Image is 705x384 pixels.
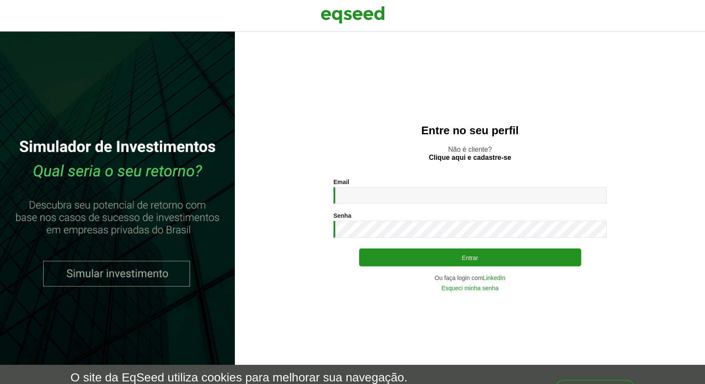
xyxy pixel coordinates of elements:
button: Entrar [359,248,581,266]
label: Email [333,179,349,185]
a: Esqueci minha senha [442,285,499,291]
div: Ou faça login com [333,275,607,281]
p: Não é cliente? [252,145,688,162]
a: Clique aqui e cadastre-se [429,154,511,161]
label: Senha [333,213,351,219]
h2: Entre no seu perfil [252,124,688,137]
a: LinkedIn [483,275,506,281]
img: EqSeed Logo [321,4,385,26]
